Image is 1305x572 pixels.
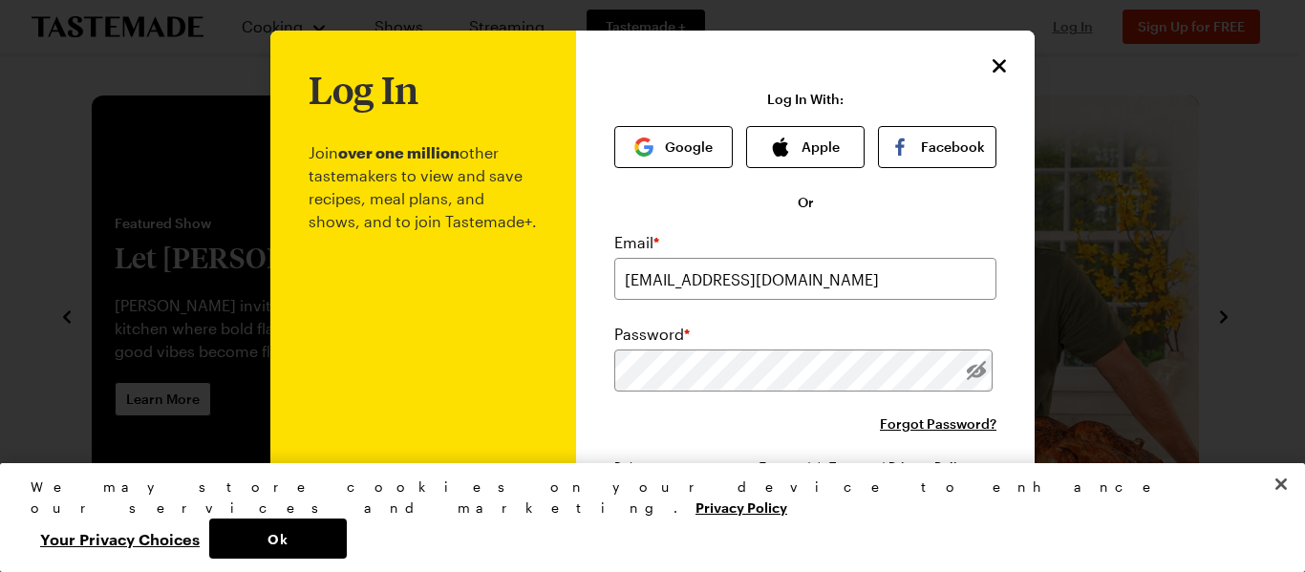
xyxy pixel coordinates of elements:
div: Privacy [31,477,1258,559]
label: Email [614,231,659,254]
a: Tastemade Privacy Policy [888,457,973,474]
label: Password [614,323,690,346]
a: Tastemade Terms of Service [829,457,863,474]
b: over one million [338,143,460,161]
button: Ok [209,519,347,559]
div: We may store cookies on your device to enhance our services and marketing. [31,477,1258,519]
button: Facebook [878,126,996,168]
h1: Log In [309,69,418,111]
button: Your Privacy Choices [31,519,209,559]
button: Close [1260,463,1302,505]
p: Log In With: [767,92,844,107]
button: Close [987,53,1012,78]
a: More information about your privacy, opens in a new tab [695,498,787,516]
button: Apple [746,126,865,168]
div: By logging in, you agree to Tastemade's and [614,456,981,476]
button: Google [614,126,733,168]
button: Forgot Password? [880,414,996,434]
span: Or [798,193,814,212]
